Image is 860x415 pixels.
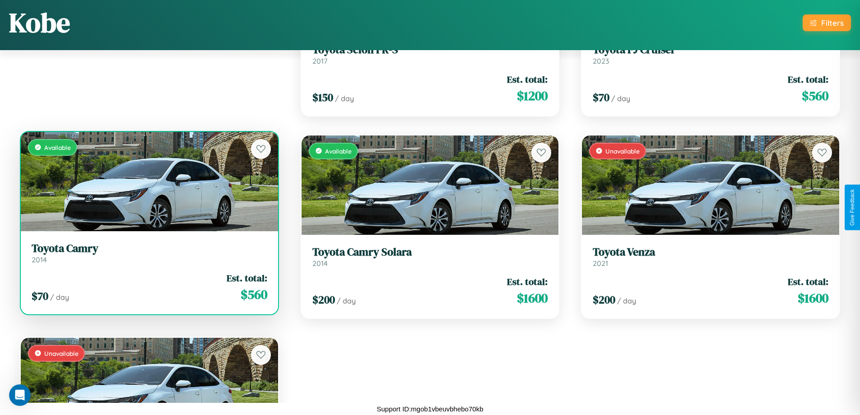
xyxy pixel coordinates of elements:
button: Filters [803,14,851,31]
span: $ 200 [593,292,615,307]
span: Est. total: [507,275,548,288]
span: $ 560 [241,285,267,303]
span: / day [611,94,630,103]
a: Toyota Camry Solara2014 [312,246,548,268]
a: Toyota FJ Cruiser2023 [593,43,828,65]
span: Est. total: [227,271,267,284]
span: Unavailable [605,147,640,155]
h1: Kobe [9,4,70,41]
p: Support ID: mgob1vbeuvbhebo70kb [377,403,483,415]
div: Give Feedback [849,189,855,226]
a: Toyota Scion FR-S2017 [312,43,548,65]
span: $ 70 [593,90,609,105]
span: 2014 [312,259,328,268]
span: $ 150 [312,90,333,105]
h3: Toyota Camry Solara [312,246,548,259]
span: $ 70 [32,289,48,303]
iframe: Intercom live chat [9,384,31,406]
span: / day [335,94,354,103]
span: / day [50,293,69,302]
h3: Toyota Camry [32,242,267,255]
span: 2021 [593,259,608,268]
span: $ 560 [802,87,828,105]
span: $ 200 [312,292,335,307]
a: Toyota Camry2014 [32,242,267,264]
h3: Toyota Venza [593,246,828,259]
h3: Toyota FJ Cruiser [593,43,828,56]
span: Est. total: [788,73,828,86]
span: Available [325,147,352,155]
span: Est. total: [788,275,828,288]
div: Filters [821,18,844,28]
span: Est. total: [507,73,548,86]
span: Unavailable [44,350,79,357]
a: Toyota Venza2021 [593,246,828,268]
span: 2017 [312,56,327,65]
span: $ 1200 [517,87,548,105]
span: $ 1600 [517,289,548,307]
span: Available [44,144,71,151]
span: / day [337,296,356,305]
span: $ 1600 [798,289,828,307]
span: 2023 [593,56,609,65]
h3: Toyota Scion FR-S [312,43,548,56]
span: / day [617,296,636,305]
span: 2014 [32,255,47,264]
